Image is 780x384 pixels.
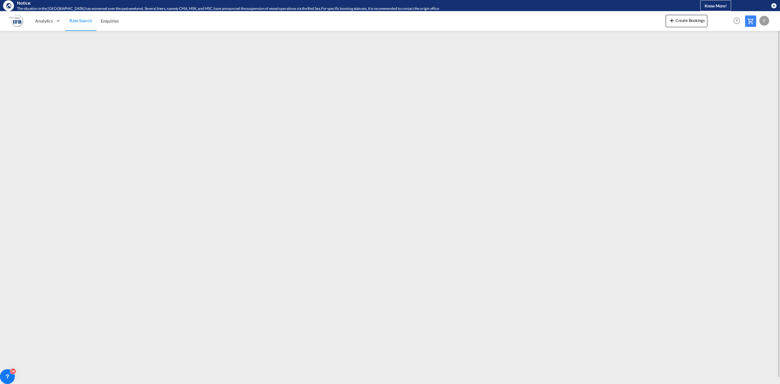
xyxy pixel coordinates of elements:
[668,17,676,24] md-icon: icon-plus 400-fg
[6,2,12,9] md-icon: icon-earth
[731,15,745,27] div: Help
[101,18,119,23] span: Enquiries
[31,11,65,31] div: Analytics
[35,18,53,24] span: Analytics
[70,18,92,23] span: Rate Search
[731,15,742,26] span: Help
[759,16,769,26] div: F
[17,6,661,11] div: The situation in the Red Sea has worsened over the past weekend. Several liners, namely CMA, MSK,...
[771,2,777,9] button: icon-close-circle
[9,14,23,28] img: b628ab10256c11eeb52753acbc15d091.png
[65,11,96,31] a: Rate Search
[96,11,123,31] a: Enquiries
[666,15,707,27] button: icon-plus 400-fgCreate Bookings
[705,3,727,8] span: Know More!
